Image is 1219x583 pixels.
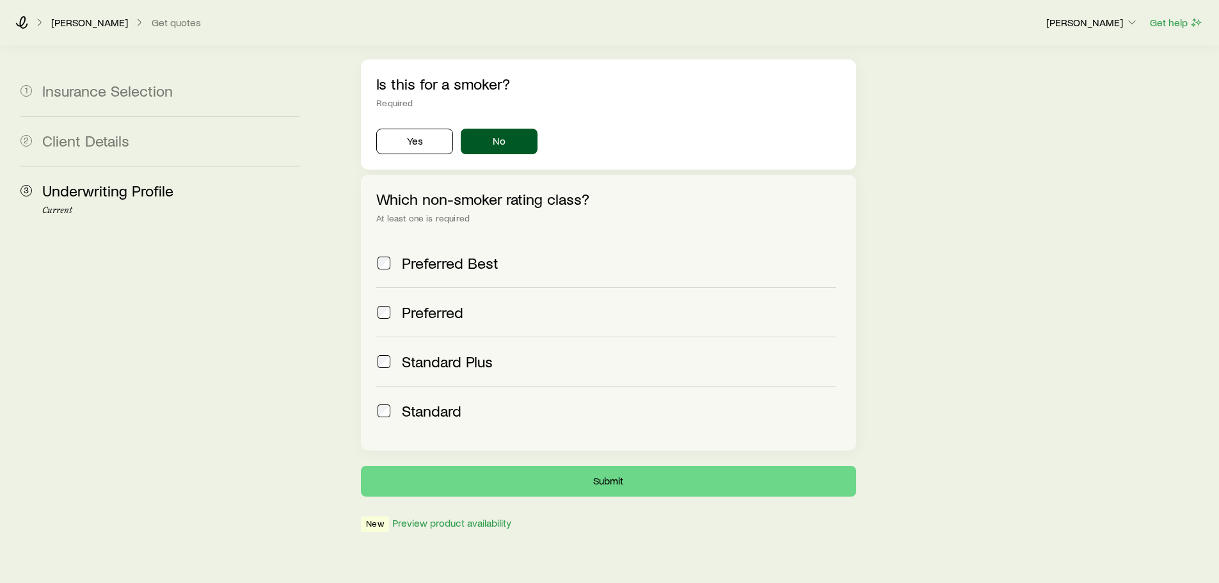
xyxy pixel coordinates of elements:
[378,306,390,319] input: Preferred
[378,355,390,368] input: Standard Plus
[366,518,383,532] span: New
[376,98,840,108] div: Required
[361,466,856,497] button: Submit
[376,213,840,223] div: At least one is required
[151,17,202,29] button: Get quotes
[378,404,390,417] input: Standard
[20,185,32,196] span: 3
[1046,15,1139,31] button: [PERSON_NAME]
[42,131,129,150] span: Client Details
[1149,15,1204,30] button: Get help
[376,129,453,154] button: Yes
[378,257,390,269] input: Preferred Best
[51,16,128,29] p: [PERSON_NAME]
[1046,16,1138,29] p: [PERSON_NAME]
[20,85,32,97] span: 1
[402,353,493,371] span: Standard Plus
[376,75,840,93] p: Is this for a smoker?
[20,135,32,147] span: 2
[42,181,173,200] span: Underwriting Profile
[376,190,840,208] p: Which non-smoker rating class?
[461,129,538,154] button: No
[402,254,498,272] span: Preferred Best
[402,303,463,321] span: Preferred
[42,205,299,216] p: Current
[402,402,461,420] span: Standard
[392,517,512,529] button: Preview product availability
[42,81,173,100] span: Insurance Selection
